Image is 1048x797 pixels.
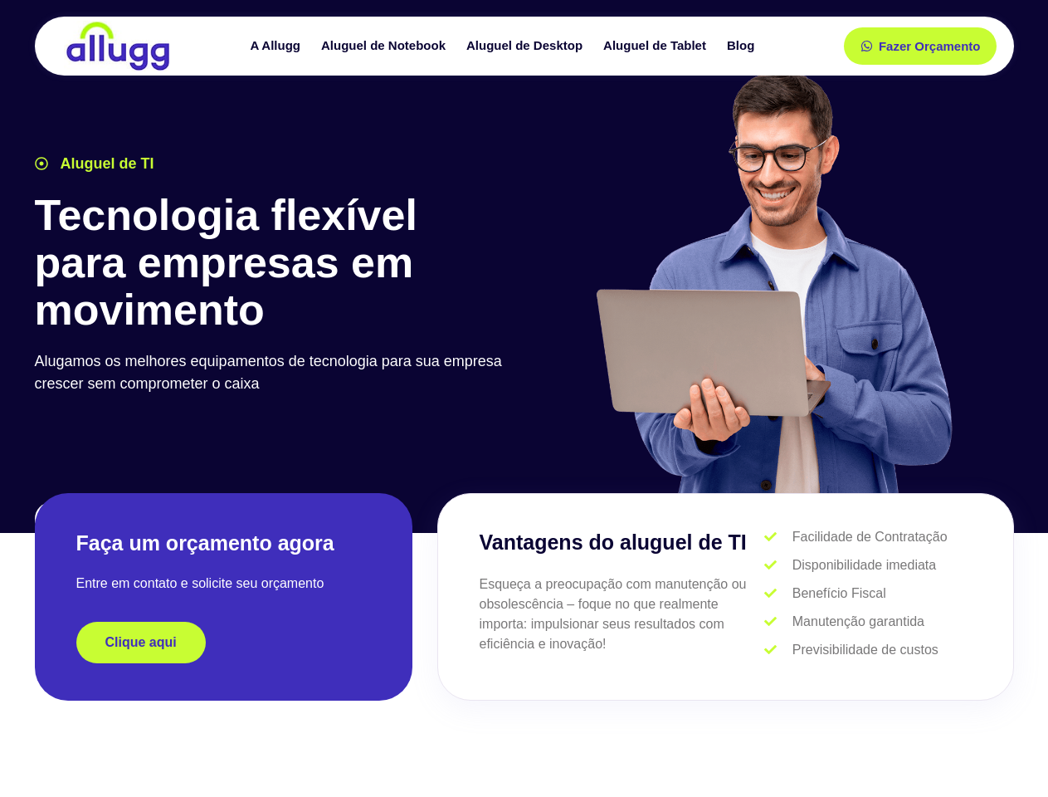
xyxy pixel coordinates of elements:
a: Aluguel de Desktop [458,32,595,61]
span: Manutenção garantida [788,612,924,632]
span: Aluguel de TI [56,153,154,175]
h1: Tecnologia flexível para empresas em movimento [35,192,516,335]
p: Alugamos os melhores equipamentos de tecnologia para sua empresa crescer sem comprometer o caixa [35,350,516,395]
h3: Vantagens do aluguel de TI [480,527,765,559]
span: Facilidade de Contratação [788,527,948,547]
h2: Faça um orçamento agora [76,530,371,557]
p: Esqueça a preocupação com manutenção ou obsolescência – foque no que realmente importa: impulsion... [480,575,765,654]
a: Clique aqui [76,622,206,663]
p: Entre em contato e solicite seu orçamento [76,574,371,594]
span: Benefício Fiscal [788,584,886,604]
img: locação de TI é Allugg [64,21,172,71]
a: Blog [719,32,767,61]
a: Aluguel de Tablet [595,32,719,61]
a: Fazer Orçamento [844,27,997,65]
span: Fazer Orçamento [879,40,981,52]
span: Clique aqui [105,636,177,649]
a: Aluguel de Notebook [313,32,458,61]
img: aluguel de ti para startups [590,70,956,493]
span: Disponibilidade imediata [788,555,936,575]
a: A Allugg [241,32,313,61]
span: Previsibilidade de custos [788,640,938,660]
